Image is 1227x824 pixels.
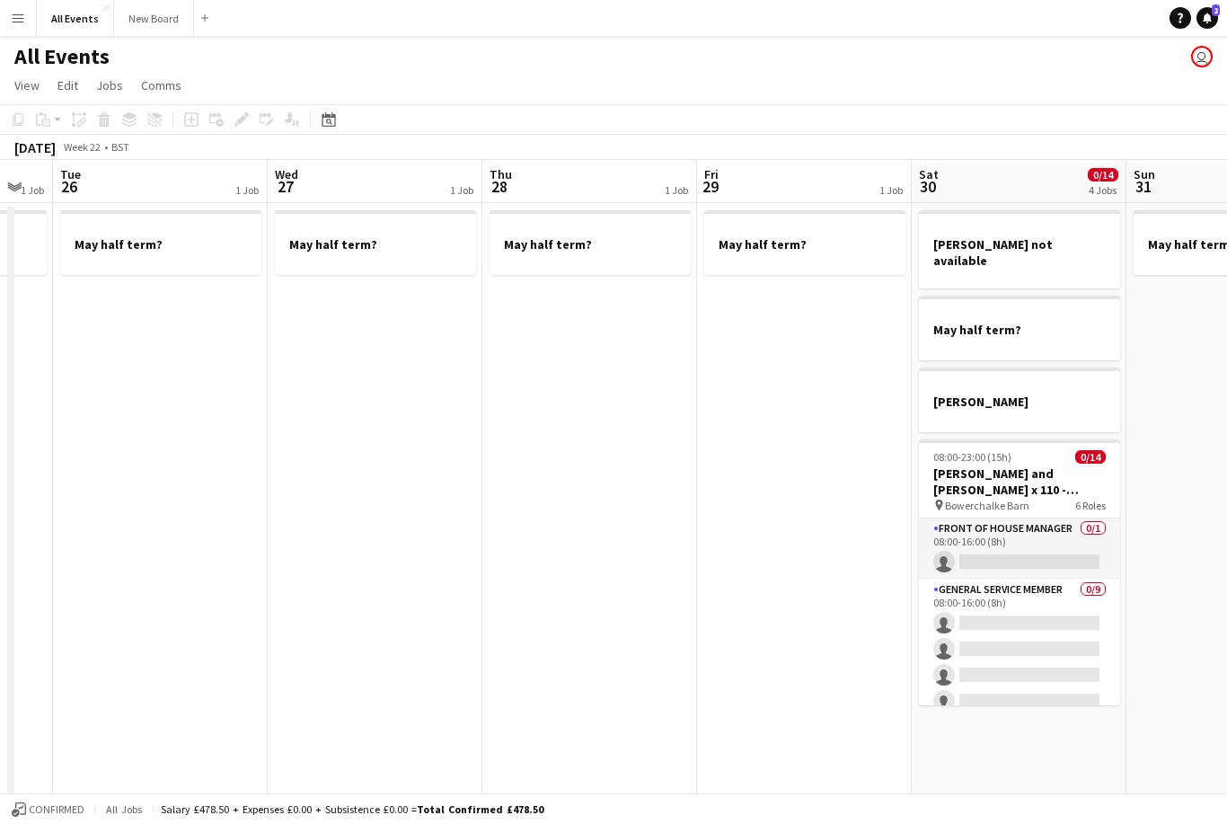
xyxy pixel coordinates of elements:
[235,183,259,197] div: 1 Job
[272,176,298,197] span: 27
[879,183,903,197] div: 1 Job
[919,166,939,182] span: Sat
[919,322,1120,338] h3: May half term?
[417,802,543,816] span: Total Confirmed £478.50
[37,1,114,36] button: All Events
[945,499,1029,512] span: Bowerchalke Barn
[702,176,719,197] span: 29
[60,210,261,275] app-job-card: May half term?
[919,210,1120,288] app-job-card: [PERSON_NAME] not available
[141,77,181,93] span: Comms
[919,296,1120,360] app-job-card: May half term?
[59,140,104,154] span: Week 22
[7,74,47,97] a: View
[60,166,81,182] span: Tue
[919,368,1120,432] app-job-card: [PERSON_NAME]
[1191,46,1213,67] app-user-avatar: Sarah Chapman
[1196,7,1218,29] a: 2
[450,183,473,197] div: 1 Job
[919,439,1120,705] app-job-card: 08:00-23:00 (15h)0/14[PERSON_NAME] and [PERSON_NAME] x 110 - Bowerchalke Barn Bowerchalke Barn6 R...
[487,176,512,197] span: 28
[1088,168,1118,182] span: 0/14
[665,183,688,197] div: 1 Job
[29,803,84,816] span: Confirmed
[933,450,1011,464] span: 08:00-23:00 (15h)
[1134,166,1155,182] span: Sun
[134,74,189,97] a: Comms
[57,176,81,197] span: 26
[275,210,476,275] app-job-card: May half term?
[114,1,194,36] button: New Board
[21,183,44,197] div: 1 Job
[275,236,476,253] h3: May half term?
[9,800,87,820] button: Confirmed
[919,394,1120,410] h3: [PERSON_NAME]
[919,465,1120,498] h3: [PERSON_NAME] and [PERSON_NAME] x 110 - Bowerchalke Barn
[57,77,78,93] span: Edit
[60,236,261,253] h3: May half term?
[490,166,512,182] span: Thu
[704,236,905,253] h3: May half term?
[50,74,85,97] a: Edit
[490,236,691,253] h3: May half term?
[111,140,129,154] div: BST
[14,77,40,93] span: View
[89,74,130,97] a: Jobs
[704,210,905,275] app-job-card: May half term?
[1131,176,1155,197] span: 31
[161,802,543,816] div: Salary £478.50 + Expenses £0.00 + Subsistence £0.00 =
[275,166,298,182] span: Wed
[1075,499,1106,512] span: 6 Roles
[704,166,719,182] span: Fri
[1212,4,1220,16] span: 2
[490,210,691,275] app-job-card: May half term?
[919,518,1120,580] app-card-role: Front of House Manager0/108:00-16:00 (8h)
[1075,450,1106,464] span: 0/14
[14,138,56,156] div: [DATE]
[1089,183,1117,197] div: 4 Jobs
[102,802,146,816] span: All jobs
[96,77,123,93] span: Jobs
[919,236,1120,269] h3: [PERSON_NAME] not available
[916,176,939,197] span: 30
[14,43,110,70] h1: All Events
